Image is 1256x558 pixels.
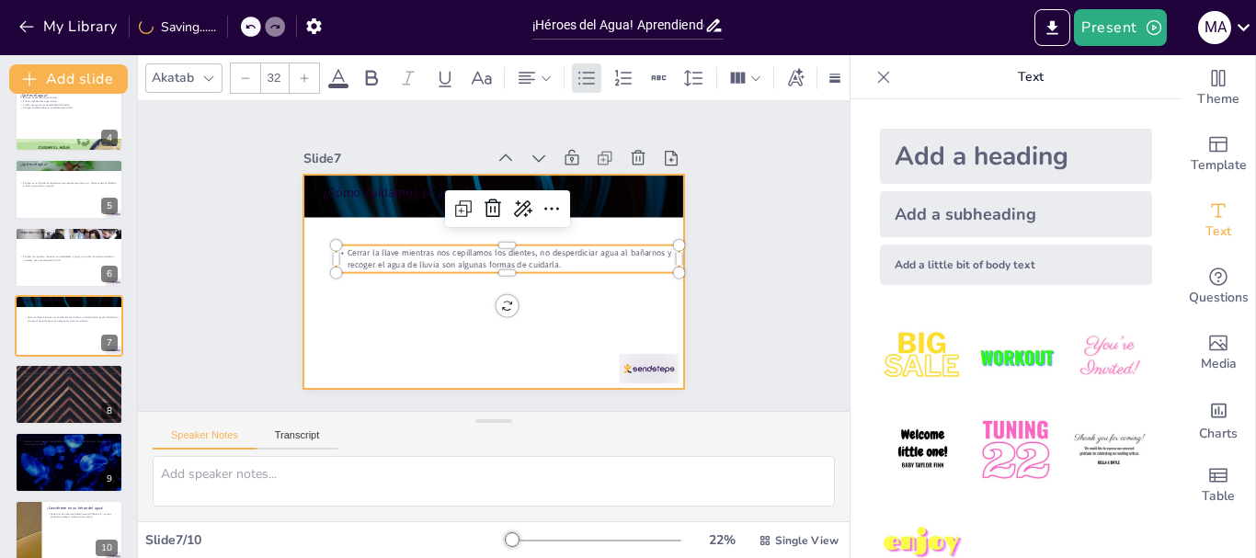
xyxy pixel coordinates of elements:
[20,256,118,262] p: El agua nos ayuda a mantenernos saludables, a jugar y a cuidar de nuestras plantas y animales. ¡E...
[825,63,845,93] div: Border settings
[101,198,118,214] div: 5
[532,12,704,39] input: Insert title
[1205,222,1231,242] span: Text
[15,90,123,151] div: 4
[1067,314,1152,400] img: 3.jpeg
[101,266,118,282] div: 6
[101,335,118,351] div: 7
[880,129,1152,184] div: Add a heading
[15,159,123,220] div: 5
[775,533,839,548] span: Single View
[1067,407,1152,493] img: 6.jpeg
[20,371,118,378] p: Todos tenemos la responsabilidad de cuidar el agua. No es solo de una persona, ¡es de todos!
[1201,354,1237,374] span: Media
[20,366,118,371] p: El agua es un bien común
[782,63,809,93] div: Text effects
[898,55,1163,99] p: Text
[880,191,1152,237] div: Add a subheading
[20,103,118,107] p: Cuidar el agua es responsabilidad de todos.
[15,227,123,288] div: 6
[880,314,965,400] img: 1.jpeg
[1074,9,1166,46] button: Present
[153,429,257,450] button: Speaker Notes
[1182,386,1255,452] div: Add charts and graphs
[15,295,123,356] div: 7
[1034,9,1070,46] button: Export to PowerPoint
[1182,452,1255,518] div: Add a table
[20,107,118,110] p: El agua potable debe ser accesible para todos.
[725,63,766,93] div: Column Count
[20,97,118,100] p: El agua es esencial para la vida.
[1182,188,1255,254] div: Add text boxes
[96,540,118,556] div: 10
[24,316,121,323] p: Cerrar la llave mientras nos cepillamos los dientes, no desperdiciar agua al bañarnos y recoger e...
[14,12,125,41] button: My Library
[20,230,118,235] p: Importancia del agua
[1202,486,1235,507] span: Table
[20,100,118,104] p: Todos necesitamos agua limpia.
[47,511,118,518] p: Cada uno de nosotros puede hacer la diferencia. ¡Juntos podemos proteger nuestro bien común!
[101,403,118,419] div: 8
[344,184,667,345] p: Cerrar la llave mientras nos cepillamos los dientes, no desperdiciar agua al bañarnos y recoger e...
[20,435,118,440] p: Actividades divertidas
[20,181,118,188] p: El agua es un líquido transparente que necesitamos para vivir. Todos tenemos derecho a tener agua...
[700,531,744,549] div: 22 %
[9,64,128,94] button: Add slide
[139,18,216,36] div: Saving......
[1199,424,1238,444] span: Charts
[20,298,118,303] p: ¿Cómo cuidamos el agua?
[880,407,965,493] img: 4.jpeg
[1197,89,1239,109] span: Theme
[1198,11,1231,44] div: M A
[257,429,338,450] button: Transcript
[880,245,1152,285] div: Add a little bit of body text
[15,364,123,425] div: 8
[47,505,118,510] p: ¡Conviértete en un héroe del agua!
[1182,121,1255,188] div: Add ready made slides
[356,81,530,171] div: Slide 7
[1189,288,1249,308] span: Questions
[973,314,1058,400] img: 2.jpeg
[101,471,118,487] div: 9
[1198,9,1231,46] button: M A
[20,93,118,98] p: ¿Qué es el agua?
[973,407,1058,493] img: 5.jpeg
[145,531,505,549] div: Slide 7 / 10
[20,161,118,166] p: ¿Qué es el agua?
[1182,320,1255,386] div: Add images, graphics, shapes or video
[1182,55,1255,121] div: Change the overall theme
[148,65,198,90] div: Akatab
[20,439,118,446] p: Podemos hacer juegos y actividades para aprender a cuidar el agua. ¡Hagamos un compromiso juntos!
[15,432,123,493] div: 9
[101,130,118,146] div: 4
[1191,155,1247,176] span: Template
[1182,254,1255,320] div: Get real-time input from your audience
